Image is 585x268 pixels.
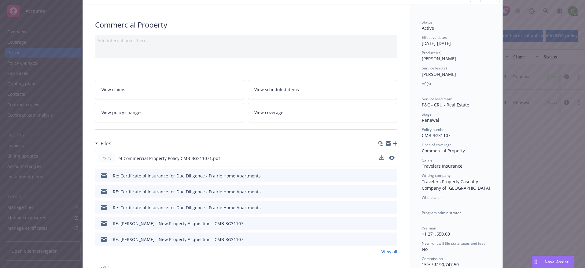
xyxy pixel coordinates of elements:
span: CMB-3G31107 [422,132,451,138]
div: Files [95,140,111,147]
span: Wholesaler [422,195,441,200]
span: Writing company [422,173,451,178]
span: Policy number [422,127,446,132]
span: Producer(s) [422,50,442,55]
span: 24 Commercial Property Policy CMB-3G311071.pdf [117,155,220,162]
span: Nova Assist [545,259,569,264]
span: 15% / $190,747.50 [422,262,459,267]
span: - [422,200,423,206]
span: Newfront will file state taxes and fees [422,241,485,246]
span: $1,271,650.00 [422,231,450,237]
a: View all [381,248,397,255]
span: Renewal [422,117,439,123]
button: download file [379,155,384,160]
div: Commercial Property [95,20,397,30]
span: - [422,87,423,92]
a: View scheduled items [248,80,397,99]
span: Effective dates [422,35,447,40]
span: Policy [100,155,112,161]
a: View claims [95,80,245,99]
button: download file [379,155,384,162]
span: - [422,216,423,221]
a: View coverage [248,103,397,122]
span: No [422,246,428,252]
span: Status [422,20,432,25]
button: preview file [389,236,395,243]
span: [PERSON_NAME] [422,56,456,61]
span: Stage [422,112,432,117]
button: preview file [389,156,395,160]
div: RE: [PERSON_NAME] - New Property Acquisition - CMB-3G31107 [113,220,243,227]
span: Active [422,25,434,31]
span: Travelers Insurance [422,163,462,169]
div: RE: Certificate of Insurance for Due Diligence - Prairie Home Apartments [113,188,261,195]
button: preview file [389,173,395,179]
button: download file [380,220,384,227]
button: preview file [389,204,395,211]
button: download file [380,188,384,195]
span: View policy changes [101,109,142,116]
span: Service lead(s) [422,65,447,71]
a: View policy changes [95,103,245,122]
div: RE: [PERSON_NAME] - New Property Acquisition - CMB-3G31107 [113,236,243,243]
button: download file [380,236,384,243]
div: Re: Certificate of Insurance for Due Diligence - Prairie Home Apartments [113,173,261,179]
span: Carrier [422,158,434,163]
div: Drag to move [532,256,540,268]
h3: Files [101,140,111,147]
div: [DATE] - [DATE] [422,35,490,47]
div: Add internal notes here... [97,37,395,44]
span: View claims [101,86,125,93]
button: preview file [389,188,395,195]
span: Commercial Property [422,148,465,154]
button: download file [380,204,384,211]
button: preview file [389,220,395,227]
button: download file [380,173,384,179]
span: Lines of coverage [422,142,452,147]
button: preview file [389,155,395,162]
span: Travelers Property Casualty Company of [GEOGRAPHIC_DATA] [422,179,490,191]
span: Program administrator [422,210,461,215]
div: Re: Certificate of Insurance for Due Diligence - Prairie Home Apartments [113,204,261,211]
span: Service lead team [422,96,452,102]
span: View coverage [254,109,283,116]
span: AC(s) [422,81,431,86]
span: Commission [422,256,443,261]
span: View scheduled items [254,86,299,93]
button: Nova Assist [532,256,574,268]
span: Premium [422,225,437,231]
span: [PERSON_NAME] [422,71,456,77]
span: P&C - CRU - Real Estate [422,102,469,108]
